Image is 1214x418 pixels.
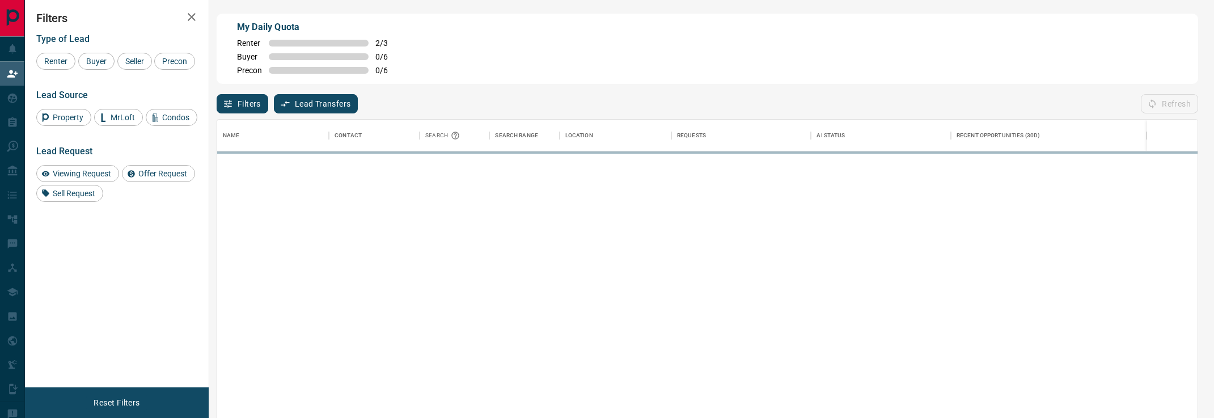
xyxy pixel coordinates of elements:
[36,53,75,70] div: Renter
[36,90,88,100] span: Lead Source
[957,120,1040,151] div: Recent Opportunities (30d)
[217,120,329,151] div: Name
[217,94,268,113] button: Filters
[94,109,143,126] div: MrLoft
[375,66,400,75] span: 0 / 6
[86,393,147,412] button: Reset Filters
[49,189,99,198] span: Sell Request
[677,120,706,151] div: Requests
[154,53,195,70] div: Precon
[158,57,191,66] span: Precon
[425,120,463,151] div: Search
[36,185,103,202] div: Sell Request
[36,109,91,126] div: Property
[274,94,358,113] button: Lead Transfers
[82,57,111,66] span: Buyer
[107,113,139,122] span: MrLoft
[158,113,193,122] span: Condos
[134,169,191,178] span: Offer Request
[117,53,152,70] div: Seller
[121,57,148,66] span: Seller
[671,120,811,151] div: Requests
[375,39,400,48] span: 2 / 3
[40,57,71,66] span: Renter
[78,53,115,70] div: Buyer
[49,169,115,178] span: Viewing Request
[237,52,262,61] span: Buyer
[223,120,240,151] div: Name
[495,120,538,151] div: Search Range
[122,165,195,182] div: Offer Request
[335,120,362,151] div: Contact
[36,11,197,25] h2: Filters
[489,120,559,151] div: Search Range
[237,66,262,75] span: Precon
[811,120,951,151] div: AI Status
[951,120,1147,151] div: Recent Opportunities (30d)
[49,113,87,122] span: Property
[329,120,420,151] div: Contact
[36,146,92,157] span: Lead Request
[237,20,400,34] p: My Daily Quota
[817,120,845,151] div: AI Status
[146,109,197,126] div: Condos
[36,33,90,44] span: Type of Lead
[565,120,593,151] div: Location
[375,52,400,61] span: 0 / 6
[36,165,119,182] div: Viewing Request
[560,120,671,151] div: Location
[237,39,262,48] span: Renter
